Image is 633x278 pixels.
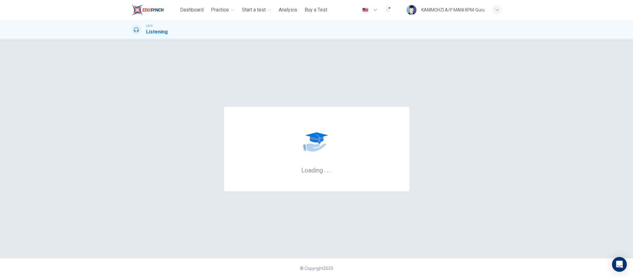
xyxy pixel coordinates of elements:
[612,257,627,272] div: Open Intercom Messenger
[324,164,326,175] h6: .
[279,6,297,14] span: Analysis
[180,6,204,14] span: Dashboard
[211,6,229,14] span: Practice
[146,28,168,36] h1: Listening
[407,5,416,15] img: Profile picture
[131,4,164,16] img: ELTC logo
[421,6,485,14] div: KANIMOHZI A/P MANI KPM-Guru
[209,4,237,15] button: Practice
[302,4,330,15] button: Buy a Test
[178,4,206,15] button: Dashboard
[300,266,333,271] span: © Copyright 2025
[305,6,327,14] span: Buy a Test
[239,4,274,15] button: Start a test
[361,8,369,12] img: en
[301,166,332,174] h6: Loading
[131,4,178,16] a: ELTC logo
[276,4,300,15] button: Analysis
[146,24,153,28] span: CEFR
[327,164,329,175] h6: .
[242,6,266,14] span: Start a test
[330,164,332,175] h6: .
